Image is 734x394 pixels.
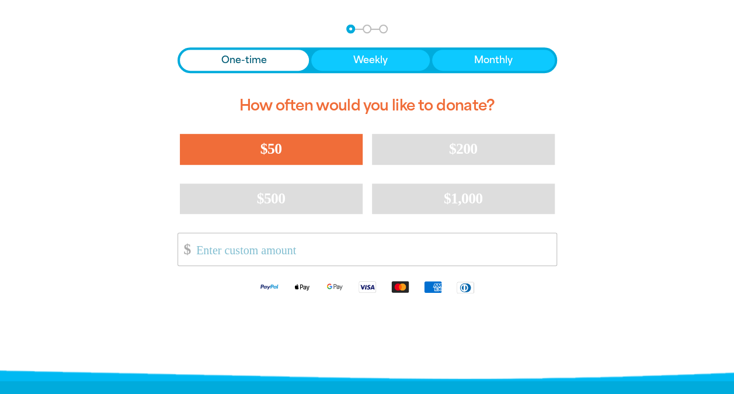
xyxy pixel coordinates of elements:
[432,50,555,71] button: Monthly
[351,280,384,293] img: Visa logo
[449,140,478,157] span: $200
[372,184,555,214] button: $1,000
[180,184,363,214] button: $500
[253,280,286,293] img: Paypal logo
[379,25,388,33] button: Navigate to step 3 of 3 to enter your payment details
[372,134,555,164] button: $200
[444,190,483,207] span: $1,000
[449,281,482,294] img: Diners Club logo
[178,271,557,303] div: Available payment methods
[178,236,191,262] span: $
[178,47,557,73] div: Donation frequency
[384,280,416,293] img: Mastercard logo
[346,25,355,33] button: Navigate to step 1 of 3 to enter your donation amount
[474,53,513,67] span: Monthly
[353,53,388,67] span: Weekly
[286,280,318,293] img: Apple Pay logo
[180,134,363,164] button: $50
[257,190,286,207] span: $500
[178,87,557,125] h2: How often would you like to donate?
[221,53,267,67] span: One-time
[318,280,351,293] img: Google Pay logo
[180,50,309,71] button: One-time
[416,280,449,293] img: American Express logo
[363,25,371,33] button: Navigate to step 2 of 3 to enter your details
[260,140,281,157] span: $50
[311,50,430,71] button: Weekly
[188,233,556,265] input: Enter custom amount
